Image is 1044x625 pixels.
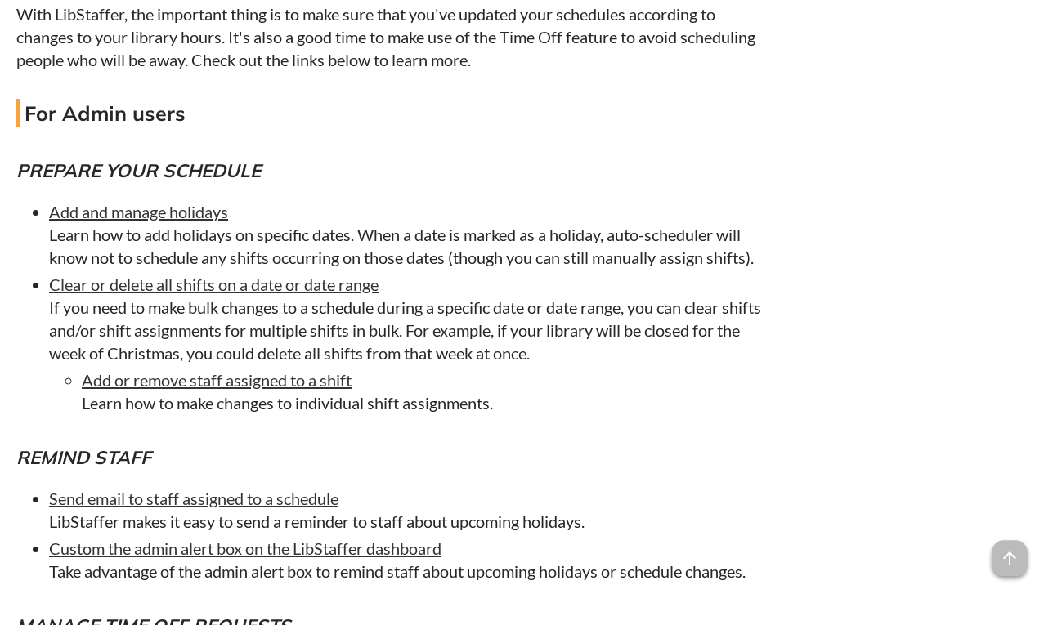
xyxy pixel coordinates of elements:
p: With LibStaffer, the important thing is to make sure that you've updated your schedules according... [16,2,763,71]
li: Learn how to make changes to individual shift assignments. [82,368,763,414]
a: Custom the admin alert box on the LibStaffer dashboard [49,538,441,558]
a: Add and manage holidays [49,202,228,221]
li: Learn how to add holidays on specific dates. When a date is marked as a holiday, auto-scheduler w... [49,200,763,269]
li: LibStaffer makes it easy to send a reminder to staff about upcoming holidays. [49,487,763,533]
h4: For Admin users [16,99,763,127]
a: Send email to staff assigned to a schedule [49,489,338,508]
a: Add or remove staff assigned to a shift [82,370,352,390]
li: Take advantage of the admin alert box to remind staff about upcoming holidays or schedule changes. [49,537,763,583]
h5: Prepare your schedule [16,158,763,184]
h5: Remind staff [16,444,763,471]
a: Clear or delete all shifts on a date or date range [49,275,379,294]
a: arrow_upward [992,542,1028,561]
span: arrow_upward [992,540,1028,576]
li: If you need to make bulk changes to a schedule during a specific date or date range, you can clea... [49,273,763,414]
